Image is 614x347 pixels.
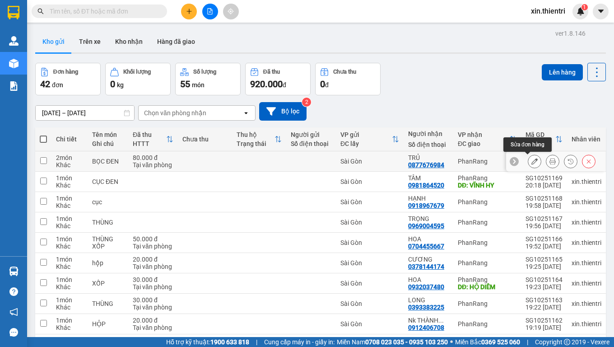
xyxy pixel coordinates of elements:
[8,6,19,19] img: logo-vxr
[458,320,516,328] div: PhanRang
[315,63,381,95] button: Chưa thu0đ
[180,79,190,89] span: 55
[237,131,274,138] div: Thu hộ
[503,137,552,152] div: Sửa đơn hàng
[526,215,563,222] div: SG10251167
[333,69,356,75] div: Chưa thu
[202,4,218,19] button: file-add
[526,235,563,243] div: SG10251166
[175,63,241,95] button: Số lượng55món
[408,141,449,148] div: Số điện thoại
[228,8,234,14] span: aim
[528,155,541,168] div: Sửa đơn hàng
[526,283,563,291] div: 19:23 [DATE]
[133,283,173,291] div: Tại văn phòng
[450,340,453,344] span: ⚪️
[408,215,449,222] div: TRỌNG
[207,8,213,14] span: file-add
[340,300,399,307] div: Sài Gòn
[110,79,115,89] span: 0
[92,280,124,287] div: XỐP
[526,243,563,250] div: 19:52 [DATE]
[564,339,570,345] span: copyright
[408,222,444,230] div: 0969004595
[133,131,166,138] div: Đã thu
[52,81,63,89] span: đơn
[526,296,563,304] div: SG10251163
[92,219,124,226] div: THÙNG
[408,304,444,311] div: 0393383225
[223,4,239,19] button: aim
[526,202,563,209] div: 19:58 [DATE]
[291,131,331,138] div: Người gửi
[37,8,44,14] span: search
[408,130,449,137] div: Người nhận
[593,4,609,19] button: caret-down
[597,7,605,15] span: caret-down
[526,256,563,263] div: SG10251165
[181,4,197,19] button: plus
[521,127,567,151] th: Toggle SortBy
[572,280,601,287] div: xin.thientri
[210,338,249,346] strong: 1900 633 818
[133,140,166,147] div: HTTT
[56,243,83,250] div: Khác
[133,304,173,311] div: Tại văn phòng
[526,131,555,138] div: Mã GD
[133,154,173,161] div: 80.000 đ
[408,174,449,182] div: TÂM
[408,235,449,243] div: HOA
[56,174,83,182] div: 1 món
[408,202,444,209] div: 0918967679
[458,337,516,344] div: PhanRang
[237,140,274,147] div: Trạng thái
[337,337,448,347] span: Miền Nam
[458,158,516,165] div: PhanRang
[577,7,585,15] img: icon-new-feature
[526,263,563,270] div: 19:25 [DATE]
[408,154,449,161] div: TRỦ
[408,276,449,283] div: HOA
[340,259,399,267] div: Sài Gòn
[108,31,150,52] button: Kho nhận
[408,283,444,291] div: 0932037480
[583,4,586,10] span: 1
[408,317,449,324] div: Nk THÀNH HẢI CÀ NÁ
[56,195,83,202] div: 1 món
[340,280,399,287] div: Sài Gòn
[250,79,283,89] span: 920.000
[92,140,124,147] div: Ghi chú
[35,31,72,52] button: Kho gửi
[458,219,516,226] div: PhanRang
[458,174,516,182] div: PhanRang
[408,256,449,263] div: CƯƠNG
[572,178,601,185] div: xin.thientri
[192,81,205,89] span: món
[193,69,216,75] div: Số lượng
[186,8,192,14] span: plus
[264,337,335,347] span: Cung cấp máy in - giấy in:
[9,81,19,91] img: solution-icon
[133,161,173,169] div: Tại văn phòng
[526,222,563,230] div: 19:56 [DATE]
[340,178,399,185] div: Sài Gòn
[56,276,83,283] div: 1 món
[92,198,124,206] div: cục
[458,283,516,291] div: DĐ: HỘ DIÊM
[283,81,286,89] span: đ
[408,243,444,250] div: 0704455667
[458,182,516,189] div: DĐ: VĨNH HY
[36,106,134,120] input: Select a date range.
[232,127,286,151] th: Toggle SortBy
[408,161,444,169] div: 0877676984
[9,328,18,337] span: message
[133,276,173,283] div: 30.000 đ
[555,28,586,38] div: ver 1.8.146
[9,59,19,68] img: warehouse-icon
[458,239,516,246] div: PhanRang
[56,283,83,291] div: Khác
[325,81,329,89] span: đ
[245,63,311,95] button: Đã thu920.000đ
[72,31,108,52] button: Trên xe
[56,296,83,304] div: 1 món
